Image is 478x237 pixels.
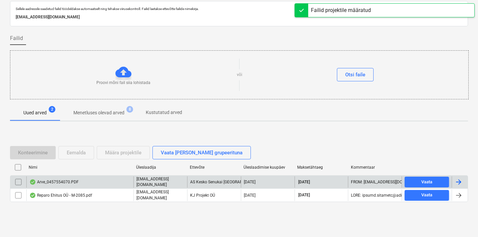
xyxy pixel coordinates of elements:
[337,68,374,81] button: Otsi faile
[298,192,311,198] span: [DATE]
[421,191,432,199] div: Vaata
[187,189,241,201] div: KJ Projekt OÜ
[237,72,242,78] p: või
[23,109,47,116] p: Uued arved
[146,109,182,116] p: Kustutatud arved
[29,193,36,198] div: Andmed failist loetud
[96,80,150,86] p: Proovi mõni fail siia lohistada
[73,109,124,116] p: Menetluses olevad arved
[29,179,79,185] div: Arve_0457554070.PDF
[298,179,311,185] span: [DATE]
[16,14,462,21] p: [EMAIL_ADDRESS][DOMAIN_NAME]
[351,165,399,170] div: Kommentaar
[10,50,469,99] div: Proovi mõni fail siia lohistadavõiOtsi faile
[16,7,462,11] p: Sellele aadressile saadetud failid töödeldakse automaatselt ning tehakse viirusekontroll. Failid ...
[161,148,243,157] div: Vaata [PERSON_NAME] grupeerituna
[136,189,184,201] p: [EMAIL_ADDRESS][DOMAIN_NAME]
[311,6,371,14] div: Failid projektile määratud
[187,176,241,188] div: AS Kesko Senukai [GEOGRAPHIC_DATA]
[136,176,184,188] p: [EMAIL_ADDRESS][DOMAIN_NAME]
[29,193,92,198] div: Reparo Ehitus OÜ - M-2085.pdf
[244,193,256,198] div: [DATE]
[190,165,238,170] div: Ettevõte
[405,190,449,201] button: Vaata
[126,106,133,113] span: 8
[10,34,23,42] span: Failid
[405,177,449,187] button: Vaata
[49,106,55,113] span: 2
[421,178,432,186] div: Vaata
[29,179,36,185] div: Andmed failist loetud
[29,165,131,170] div: Nimi
[244,165,292,170] div: Üleslaadimise kuupäev
[345,70,365,79] div: Otsi faile
[244,180,256,184] div: [DATE]
[136,165,184,170] div: Üleslaadija
[297,165,346,170] div: Maksetähtaeg
[152,146,251,159] button: Vaata [PERSON_NAME] grupeerituna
